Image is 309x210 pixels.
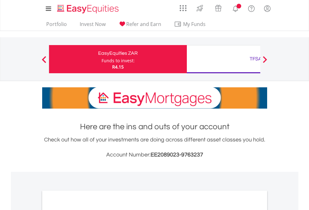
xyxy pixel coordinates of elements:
[38,59,50,65] button: Previous
[112,64,124,70] span: R4.15
[227,2,243,14] a: Notifications
[176,2,191,12] a: AppsGrid
[53,49,183,58] div: EasyEquities ZAR
[213,3,223,13] img: vouchers-v2.svg
[174,20,215,28] span: My Funds
[151,152,203,158] span: EE2089023-9763237
[259,59,271,65] button: Next
[56,4,121,14] img: EasyEquities_Logo.png
[243,2,259,14] a: FAQ's and Support
[42,87,267,109] img: EasyMortage Promotion Banner
[195,3,205,13] img: thrive-v2.svg
[55,2,121,14] a: Home page
[126,21,161,28] span: Refer and Earn
[209,2,227,13] a: Vouchers
[102,58,135,64] div: Funds to invest:
[44,21,69,31] a: Portfolio
[77,21,108,31] a: Invest Now
[42,121,267,132] h1: Here are the ins and outs of your account
[116,21,164,31] a: Refer and Earn
[42,151,267,159] h3: Account Number:
[42,136,267,159] div: Check out how all of your investments are doing across different asset classes you hold.
[180,5,187,12] img: grid-menu-icon.svg
[259,2,275,15] a: My Profile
